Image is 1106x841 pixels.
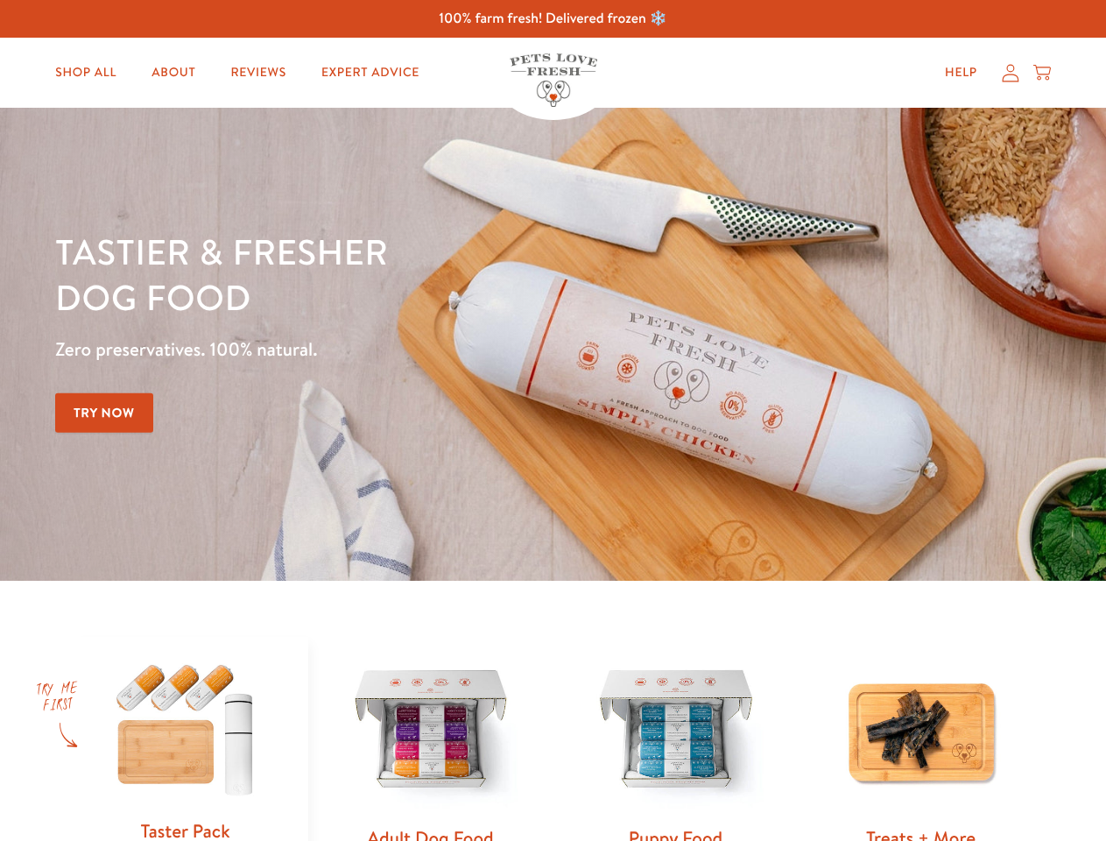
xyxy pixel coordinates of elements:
a: Try Now [55,393,153,433]
a: Help [931,55,991,90]
a: About [137,55,209,90]
p: Zero preservatives. 100% natural. [55,334,719,365]
a: Reviews [216,55,299,90]
h1: Tastier & fresher dog food [55,229,719,320]
a: Shop All [41,55,130,90]
img: Pets Love Fresh [510,53,597,107]
a: Expert Advice [307,55,433,90]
